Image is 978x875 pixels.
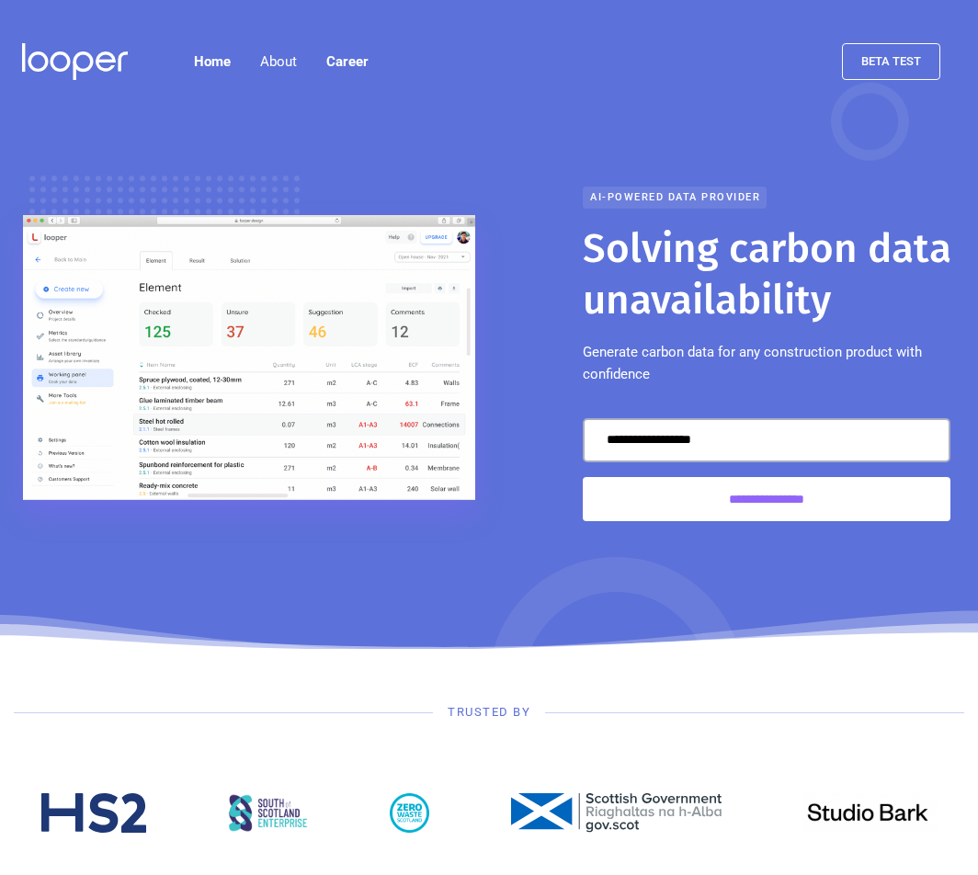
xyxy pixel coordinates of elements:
a: Home [179,43,245,80]
div: Trusted by [448,703,530,722]
div: AI-powered data provider [583,187,767,209]
div: About [245,43,312,80]
p: Generate carbon data for any construction product with confidence [583,341,955,385]
div: About [260,51,297,73]
a: beta test [842,43,940,80]
form: Email Form [583,418,950,521]
a: Career [312,43,383,80]
h1: Solving carbon data unavailability [583,223,955,326]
